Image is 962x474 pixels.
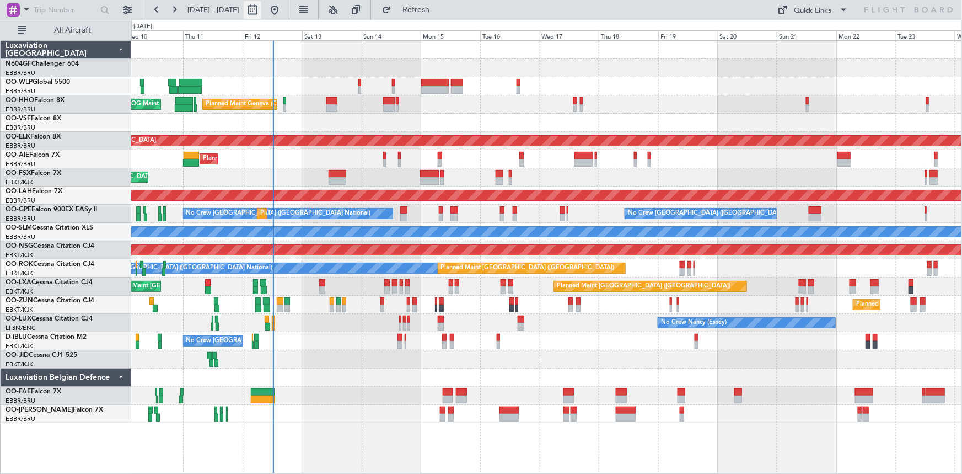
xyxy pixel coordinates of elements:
div: Sat 13 [302,30,362,40]
span: D-IBLU [6,334,27,340]
a: EBBR/BRU [6,233,35,241]
a: EBBR/BRU [6,415,35,423]
div: No Crew [GEOGRAPHIC_DATA] ([GEOGRAPHIC_DATA] National) [186,333,371,349]
div: Thu 18 [599,30,658,40]
a: EBKT/KJK [6,178,33,187]
span: OO-[PERSON_NAME] [6,407,73,413]
a: OO-FSXFalcon 7X [6,170,61,177]
span: [DATE] - [DATE] [187,5,239,15]
a: EBBR/BRU [6,124,35,132]
a: OO-HHOFalcon 8X [6,97,65,104]
span: OO-HHO [6,97,34,104]
span: OO-FSX [6,170,31,177]
span: OO-AIE [6,152,29,158]
a: N604GFChallenger 604 [6,61,79,67]
div: Tue 16 [480,30,540,40]
a: OO-JIDCessna CJ1 525 [6,352,77,359]
a: OO-WLPGlobal 5500 [6,79,70,86]
a: EBBR/BRU [6,215,35,223]
span: OO-ELK [6,134,30,140]
a: OO-[PERSON_NAME]Falcon 7X [6,407,103,413]
button: Quick Links [772,1,854,19]
span: OO-ZUN [6,297,33,304]
div: Planned Maint [GEOGRAPHIC_DATA] ([GEOGRAPHIC_DATA] National) [260,205,460,222]
span: OO-VSF [6,115,31,122]
div: Fri 19 [658,30,718,40]
div: Mon 15 [421,30,480,40]
a: OO-NSGCessna Citation CJ4 [6,243,94,249]
a: OO-GPEFalcon 900EX EASy II [6,206,97,213]
div: Sun 14 [362,30,421,40]
a: OO-ZUNCessna Citation CJ4 [6,297,94,304]
span: N604GF [6,61,31,67]
div: Sun 21 [777,30,836,40]
a: OO-FAEFalcon 7X [6,388,61,395]
a: OO-ROKCessna Citation CJ4 [6,261,94,268]
a: OO-ELKFalcon 8X [6,134,61,140]
div: A/C Unavailable [GEOGRAPHIC_DATA] ([GEOGRAPHIC_DATA] National) [67,260,272,276]
div: Fri 12 [243,30,302,40]
a: EBKT/KJK [6,360,33,369]
a: EBBR/BRU [6,397,35,405]
span: OO-LUX [6,316,31,322]
div: Mon 22 [836,30,896,40]
input: Trip Number [34,2,97,18]
a: EBBR/BRU [6,160,35,168]
span: OO-LAH [6,188,32,195]
span: OO-WLP [6,79,33,86]
div: No Crew [GEOGRAPHIC_DATA] ([GEOGRAPHIC_DATA] National) [186,205,371,222]
span: OO-JID [6,352,29,359]
a: EBKT/KJK [6,306,33,314]
div: No Crew [GEOGRAPHIC_DATA] ([GEOGRAPHIC_DATA] National) [628,205,813,222]
span: OO-GPE [6,206,31,213]
div: Planned Maint Geneva (Cointrin) [206,96,297,113]
a: D-IBLUCessna Citation M2 [6,334,87,340]
a: EBKT/KJK [6,251,33,259]
span: All Aircraft [29,26,116,34]
a: EBBR/BRU [6,69,35,77]
div: Planned Maint [GEOGRAPHIC_DATA] ([GEOGRAPHIC_DATA]) [557,278,730,295]
a: EBKT/KJK [6,342,33,350]
a: EBBR/BRU [6,87,35,95]
a: OO-LAHFalcon 7X [6,188,62,195]
div: Planned Maint [GEOGRAPHIC_DATA] ([GEOGRAPHIC_DATA]) [441,260,615,276]
a: EBKT/KJK [6,287,33,296]
a: EBBR/BRU [6,196,35,205]
div: Sat 20 [718,30,777,40]
div: Thu 11 [183,30,243,40]
div: Wed 10 [124,30,184,40]
div: Tue 23 [896,30,955,40]
a: EBBR/BRU [6,142,35,150]
a: OO-VSFFalcon 8X [6,115,61,122]
a: LFSN/ENC [6,324,36,332]
div: Planned Maint [GEOGRAPHIC_DATA] ([GEOGRAPHIC_DATA]) [203,151,377,167]
span: OO-ROK [6,261,33,268]
div: No Crew Nancy (Essey) [661,315,727,331]
div: Quick Links [794,6,832,17]
a: EBKT/KJK [6,269,33,278]
span: OO-FAE [6,388,31,395]
button: Refresh [377,1,443,19]
a: OO-LUXCessna Citation CJ4 [6,316,93,322]
button: All Aircraft [12,22,120,39]
a: OO-AIEFalcon 7X [6,152,60,158]
span: OO-SLM [6,225,32,231]
div: Wed 17 [540,30,599,40]
a: OO-SLMCessna Citation XLS [6,225,93,231]
span: OO-NSG [6,243,33,249]
a: OO-LXACessna Citation CJ4 [6,279,93,286]
span: Refresh [393,6,439,14]
span: OO-LXA [6,279,31,286]
a: EBBR/BRU [6,105,35,114]
div: [DATE] [133,22,152,31]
